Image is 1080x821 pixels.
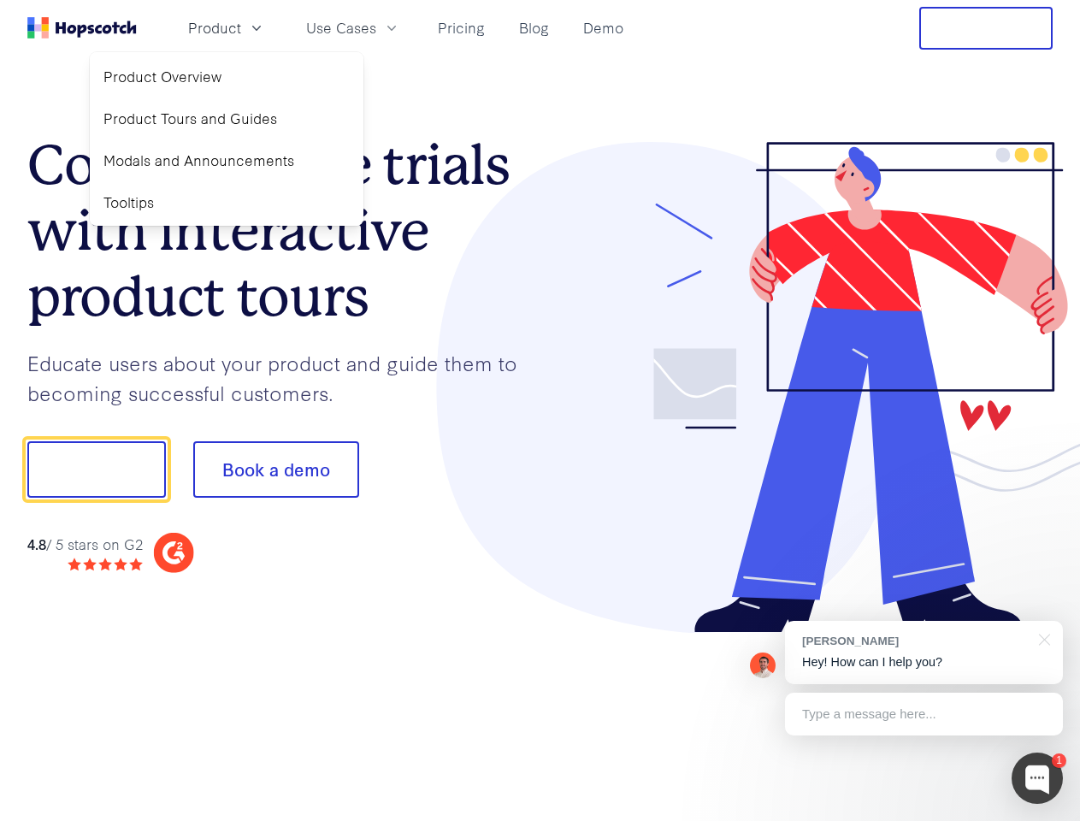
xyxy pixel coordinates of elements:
[785,693,1063,735] div: Type a message here...
[750,653,776,678] img: Mark Spera
[27,17,137,38] a: Home
[296,14,410,42] button: Use Cases
[802,633,1029,649] div: [PERSON_NAME]
[27,534,46,553] strong: 4.8
[193,441,359,498] button: Book a demo
[97,101,357,136] a: Product Tours and Guides
[27,133,540,329] h1: Convert more trials with interactive product tours
[27,348,540,407] p: Educate users about your product and guide them to becoming successful customers.
[431,14,492,42] a: Pricing
[1052,753,1066,768] div: 1
[178,14,275,42] button: Product
[576,14,630,42] a: Demo
[97,143,357,178] a: Modals and Announcements
[802,653,1046,671] p: Hey! How can I help you?
[97,59,357,94] a: Product Overview
[97,185,357,220] a: Tooltips
[27,441,166,498] button: Show me!
[512,14,556,42] a: Blog
[306,17,376,38] span: Use Cases
[919,7,1053,50] button: Free Trial
[27,534,143,555] div: / 5 stars on G2
[188,17,241,38] span: Product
